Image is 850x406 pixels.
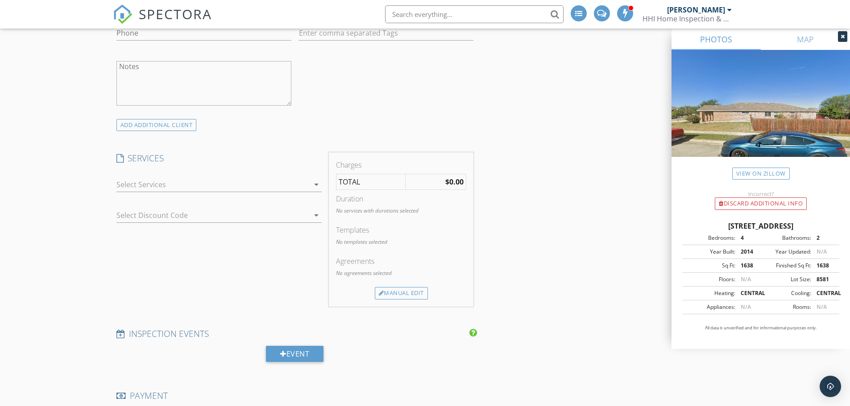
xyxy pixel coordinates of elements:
i: arrow_drop_down [311,179,322,190]
div: CENTRAL [735,289,761,297]
img: The Best Home Inspection Software - Spectora [113,4,133,24]
span: N/A [741,303,751,311]
div: Sq Ft: [685,262,735,270]
div: Year Built: [685,248,735,256]
a: View on Zillow [732,168,790,180]
span: SPECTORA [139,4,212,23]
div: Templates [336,225,466,235]
span: N/A [741,275,751,283]
div: Charges [336,160,466,170]
strong: $0.00 [445,177,464,187]
h4: SERVICES [116,152,322,164]
div: 8581 [811,275,837,283]
div: [PERSON_NAME] [667,5,725,14]
div: Appliances: [685,303,735,311]
p: No templates selected [336,238,466,246]
div: Year Updated: [761,248,811,256]
span: N/A [817,248,827,255]
div: ADD ADDITIONAL client [116,119,197,131]
div: Event [266,346,323,362]
h4: PAYMENT [116,390,474,402]
p: No agreements selected [336,269,466,277]
p: All data is unverified and for informational purposes only. [682,325,839,331]
div: Agreements [336,256,466,267]
div: Incorrect? [672,190,850,197]
p: No services with durations selected [336,207,466,215]
div: 2 [811,234,837,242]
div: Rooms: [761,303,811,311]
img: streetview [672,50,850,178]
div: Manual Edit [375,287,428,299]
div: Open Intercom Messenger [820,376,841,397]
div: 1638 [735,262,761,270]
a: MAP [761,29,850,50]
div: Bedrooms: [685,234,735,242]
a: SPECTORA [113,12,212,31]
div: HHI Home Inspection & Pest Control [643,14,732,23]
i: arrow_drop_down [311,210,322,221]
td: TOTAL [336,174,405,190]
div: Finished Sq Ft: [761,262,811,270]
a: PHOTOS [672,29,761,50]
div: Floors: [685,275,735,283]
h4: INSPECTION EVENTS [116,328,474,340]
div: Lot Size: [761,275,811,283]
span: N/A [817,303,827,311]
div: 1638 [811,262,837,270]
div: 4 [735,234,761,242]
div: Duration [336,193,466,204]
div: Discard Additional info [715,197,807,210]
div: [STREET_ADDRESS] [682,221,839,231]
div: Bathrooms: [761,234,811,242]
div: CENTRAL [811,289,837,297]
div: Cooling: [761,289,811,297]
div: 2014 [735,248,761,256]
div: Heating: [685,289,735,297]
input: Search everything... [385,5,564,23]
